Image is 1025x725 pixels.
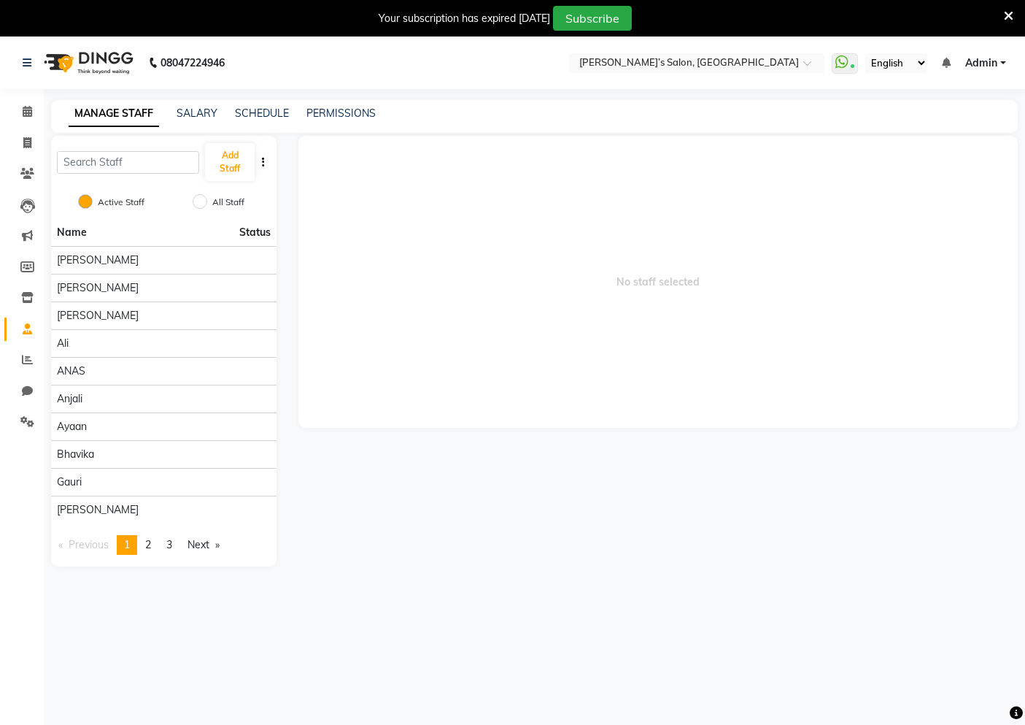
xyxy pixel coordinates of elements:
[965,55,997,71] span: Admin
[57,151,199,174] input: Search Staff
[37,42,137,83] img: logo
[212,196,244,209] label: All Staff
[166,538,172,551] span: 3
[57,447,94,462] span: Bhavika
[205,143,254,181] button: Add Staff
[145,538,151,551] span: 2
[57,364,85,379] span: ANAS
[69,101,159,127] a: MANAGE STAFF
[57,308,139,323] span: [PERSON_NAME]
[124,538,130,551] span: 1
[57,336,69,351] span: ali
[379,11,550,26] div: Your subscription has expired [DATE]
[57,502,139,518] span: [PERSON_NAME]
[306,107,376,120] a: PERMISSIONS
[298,136,1018,428] span: No staff selected
[57,280,139,296] span: [PERSON_NAME]
[177,107,217,120] a: SALARY
[57,419,87,434] span: Ayaan
[180,535,227,555] a: Next
[51,535,276,555] nav: Pagination
[57,253,139,268] span: [PERSON_NAME]
[239,225,271,240] span: Status
[57,391,82,407] span: Anjali
[160,42,225,83] b: 08047224946
[69,538,109,551] span: Previous
[553,6,632,31] button: Subscribe
[57,475,82,490] span: Gauri
[57,226,87,239] span: Name
[235,107,289,120] a: SCHEDULE
[98,196,144,209] label: Active Staff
